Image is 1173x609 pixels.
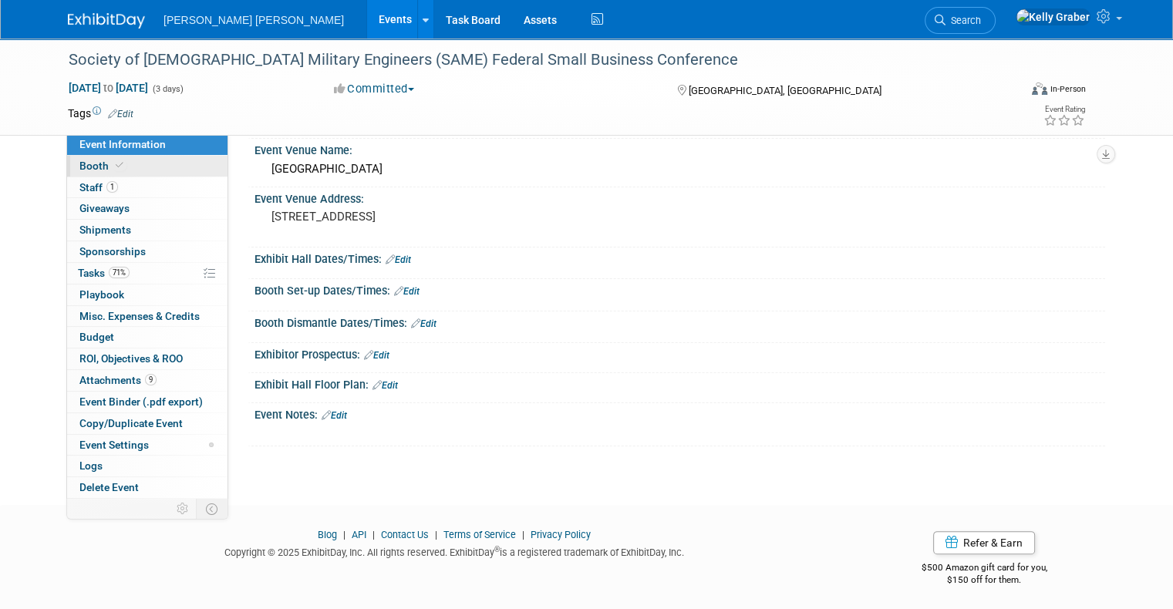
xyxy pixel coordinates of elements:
[67,241,228,262] a: Sponsorships
[254,373,1105,393] div: Exhibit Hall Floor Plan:
[925,7,996,34] a: Search
[67,177,228,198] a: Staff1
[494,545,500,553] sup: ®
[79,245,146,257] span: Sponsorships
[254,247,1105,267] div: Exhibit Hall Dates/Times:
[170,499,197,519] td: Personalize Event Tab Strip
[329,81,420,97] button: Committed
[108,109,133,119] a: Edit
[364,350,389,361] a: Edit
[271,210,592,224] pre: [STREET_ADDRESS]
[79,481,139,493] span: Delete Event
[79,417,183,429] span: Copy/Duplicate Event
[209,442,214,447] span: Modified Layout
[1050,83,1086,95] div: In-Person
[254,187,1105,207] div: Event Venue Address:
[68,13,145,29] img: ExhibitDay
[1032,82,1047,95] img: Format-Inperson.png
[67,348,228,369] a: ROI, Objectives & ROO
[145,374,157,385] span: 9
[67,220,228,241] a: Shipments
[318,529,337,540] a: Blog
[79,459,103,472] span: Logs
[67,413,228,434] a: Copy/Duplicate Event
[431,529,441,540] span: |
[109,267,130,278] span: 71%
[254,139,1105,158] div: Event Venue Name:
[79,160,126,172] span: Booth
[63,46,999,74] div: Society of [DEMOGRAPHIC_DATA] Military Engineers (SAME) Federal Small Business Conference
[163,14,344,26] span: [PERSON_NAME] [PERSON_NAME]
[78,267,130,279] span: Tasks
[67,392,228,412] a: Event Binder (.pdf export)
[254,279,1105,299] div: Booth Set-up Dates/Times:
[67,284,228,305] a: Playbook
[518,529,528,540] span: |
[689,85,881,96] span: [GEOGRAPHIC_DATA], [GEOGRAPHIC_DATA]
[339,529,349,540] span: |
[79,352,183,365] span: ROI, Objectives & ROO
[863,574,1105,587] div: $150 off for them.
[197,499,228,519] td: Toggle Event Tabs
[254,343,1105,363] div: Exhibitor Prospectus:
[151,84,184,94] span: (3 days)
[1016,8,1090,25] img: Kelly Graber
[67,370,228,391] a: Attachments9
[67,327,228,348] a: Budget
[531,529,591,540] a: Privacy Policy
[79,202,130,214] span: Giveaways
[67,156,228,177] a: Booth
[79,395,203,408] span: Event Binder (.pdf export)
[266,157,1094,181] div: [GEOGRAPHIC_DATA]
[863,551,1105,587] div: $500 Amazon gift card for you,
[79,138,166,150] span: Event Information
[254,311,1105,331] div: Booth Dismantle Dates/Times:
[68,106,133,121] td: Tags
[394,286,420,297] a: Edit
[935,80,1086,103] div: Event Format
[79,181,118,193] span: Staff
[67,263,228,284] a: Tasks71%
[79,288,124,301] span: Playbook
[933,531,1035,554] a: Refer & Earn
[369,529,379,540] span: |
[386,254,411,265] a: Edit
[79,310,200,322] span: Misc. Expenses & Credits
[67,435,228,456] a: Event Settings
[67,198,228,219] a: Giveaways
[116,161,123,170] i: Booth reservation complete
[79,374,157,386] span: Attachments
[1043,106,1085,113] div: Event Rating
[68,542,840,560] div: Copyright © 2025 ExhibitDay, Inc. All rights reserved. ExhibitDay is a registered trademark of Ex...
[67,134,228,155] a: Event Information
[68,81,149,95] span: [DATE] [DATE]
[381,529,429,540] a: Contact Us
[79,331,114,343] span: Budget
[79,224,131,236] span: Shipments
[67,456,228,476] a: Logs
[945,15,981,26] span: Search
[67,306,228,327] a: Misc. Expenses & Credits
[372,380,398,391] a: Edit
[352,529,366,540] a: API
[254,403,1105,423] div: Event Notes:
[79,439,149,451] span: Event Settings
[411,318,437,329] a: Edit
[101,82,116,94] span: to
[322,410,347,421] a: Edit
[106,181,118,193] span: 1
[67,477,228,498] a: Delete Event
[443,529,516,540] a: Terms of Service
